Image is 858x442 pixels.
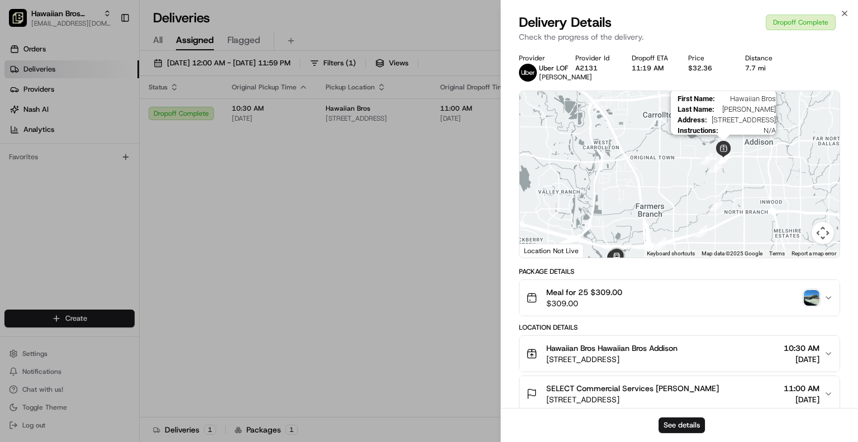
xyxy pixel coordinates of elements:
div: Dropoff ETA [632,54,670,63]
div: 1 [700,153,713,165]
span: Address : [678,116,707,124]
span: Instructions : [678,126,718,135]
button: Keyboard shortcuts [647,250,695,258]
div: 11:19 AM [632,64,670,73]
span: Delivery Details [519,13,612,31]
span: Knowledge Base [22,162,85,173]
a: Powered byPylon [79,189,135,198]
div: 6 [709,198,722,211]
button: Hawaiian Bros Hawaiian Bros Addison[STREET_ADDRESS]10:30 AM[DATE] [519,336,840,372]
span: SELECT Commercial Services [PERSON_NAME] [546,383,719,394]
button: Meal for 25 $309.00$309.00photo_proof_of_delivery image [519,280,840,316]
div: 7.7 mi [745,64,784,73]
a: Open this area in Google Maps (opens a new window) [522,243,559,258]
div: 7 [695,225,707,237]
a: 📗Knowledge Base [7,158,90,178]
img: uber-new-logo.jpeg [519,64,537,82]
span: [DATE] [784,354,819,365]
div: Distance [745,54,784,63]
button: Start new chat [190,110,203,123]
span: N/A [723,126,776,135]
a: Report a map error [792,250,836,256]
button: Map camera controls [812,222,834,244]
span: Pylon [111,189,135,198]
span: Map data ©2025 Google [702,250,762,256]
img: Google [522,243,559,258]
span: Last Name : [678,105,714,113]
span: 10:30 AM [784,343,819,354]
div: Provider Id [575,54,614,63]
span: 11:00 AM [784,383,819,394]
span: Hawaiian Bros Hawaiian Bros Addison [546,343,678,354]
div: Price [688,54,727,63]
span: Meal for 25 $309.00 [546,287,622,298]
img: photo_proof_of_delivery image [804,290,819,306]
a: 💻API Documentation [90,158,184,178]
div: 📗 [11,163,20,172]
img: 1736555255976-a54dd68f-1ca7-489b-9aae-adbdc363a1c4 [11,107,31,127]
div: 4 [717,151,730,164]
span: API Documentation [106,162,179,173]
img: Nash [11,11,34,34]
div: Start new chat [38,107,183,118]
div: 8 [654,237,666,250]
span: [STREET_ADDRESS] [546,394,719,405]
span: [STREET_ADDRESS] [712,116,776,124]
span: First Name : [678,94,715,103]
span: Uber LOF [539,64,568,73]
span: $309.00 [546,298,622,309]
p: Check the progress of the delivery. [519,31,840,42]
p: Welcome 👋 [11,45,203,63]
button: SELECT Commercial Services [PERSON_NAME][STREET_ADDRESS]11:00 AM[DATE] [519,376,840,412]
a: Terms [769,250,785,256]
span: [PERSON_NAME] [539,73,592,82]
div: $32.36 [688,64,727,73]
div: 💻 [94,163,103,172]
div: Package Details [519,267,840,276]
span: [DATE] [784,394,819,405]
span: [PERSON_NAME] [719,105,776,113]
div: Provider [519,54,557,63]
div: Location Details [519,323,840,332]
input: Clear [29,72,184,84]
div: 5 [709,160,722,173]
span: [STREET_ADDRESS] [546,354,678,365]
div: We're available if you need us! [38,118,141,127]
div: Location Not Live [519,244,584,258]
span: Hawaiian Bros [719,94,776,103]
button: See details [659,417,705,433]
button: A2131 [575,64,598,73]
